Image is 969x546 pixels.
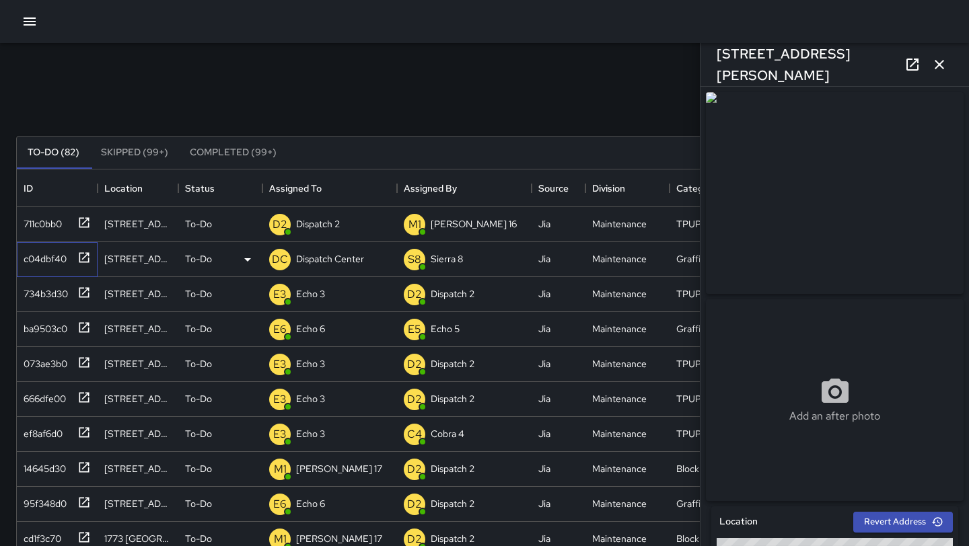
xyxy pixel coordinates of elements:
div: ID [17,169,98,207]
div: 711c0bb0 [18,212,62,231]
p: Echo 3 [296,357,325,370]
p: E3 [273,356,287,373]
p: Echo 6 [296,497,325,510]
div: Maintenance [592,462,647,475]
div: Category [676,169,717,207]
div: Graffiti Abated Large [676,322,747,336]
div: Assigned By [404,169,457,207]
p: D2 [407,496,422,512]
div: Maintenance [592,532,647,545]
p: To-Do [185,322,212,336]
p: To-Do [185,392,212,405]
p: Dispatch 2 [296,217,340,231]
div: 801 Broadway [104,357,172,370]
div: cd1f3c70 [18,526,61,545]
div: Division [585,169,670,207]
p: Echo 3 [296,392,325,405]
div: 95f348d0 [18,492,67,510]
div: Status [178,169,262,207]
p: To-Do [185,462,212,475]
p: D2 [407,391,422,407]
button: Skipped (99+) [90,136,179,169]
div: TPUP Service Requested [676,427,747,440]
p: Dispatch 2 [431,357,474,370]
div: 827 Broadway [104,427,172,440]
div: Location [104,169,143,207]
div: Maintenance [592,252,647,266]
p: Cobra 4 [431,427,464,440]
div: 468 19th Street [104,462,172,475]
p: Echo 6 [296,322,325,336]
p: To-Do [185,287,212,301]
div: 2509 Broadway [104,497,172,510]
p: To-Do [185,532,212,545]
p: D2 [407,461,422,477]
div: 734b3d30 [18,282,68,301]
div: 14645d30 [18,457,66,475]
p: DC [272,251,288,268]
p: To-Do [185,427,212,440]
div: Jia [538,357,550,370]
p: Dispatch 2 [431,287,474,301]
div: 2295 Broadway [104,287,172,301]
p: D2 [407,356,422,373]
div: Maintenance [592,322,647,336]
div: Source [532,169,585,207]
div: Maintenance [592,427,647,440]
div: Block Face Detailed [676,532,747,545]
div: 2350 Harrison Street [104,392,172,405]
div: ID [24,169,33,207]
div: 2428 Webster Street [104,252,172,266]
div: TPUP Service Requested [676,217,747,231]
div: TPUP Service Requested [676,392,747,405]
p: Sierra 8 [431,252,463,266]
p: D2 [273,217,287,233]
p: E5 [408,321,421,338]
p: [PERSON_NAME] 17 [296,462,382,475]
div: Maintenance [592,497,647,510]
p: M1 [408,217,421,233]
div: Graffiti Abated Large [676,497,747,510]
div: 666dfe00 [18,387,66,405]
p: Dispatch Center [296,252,364,266]
p: To-Do [185,217,212,231]
p: Dispatch 2 [431,532,474,545]
p: S8 [408,251,421,268]
div: Maintenance [592,357,647,370]
div: 2428 Webster Street [104,322,172,336]
div: Maintenance [592,217,647,231]
div: Source [538,169,569,207]
div: Graffiti Abated Large [676,252,747,266]
p: To-Do [185,497,212,510]
div: Assigned To [262,169,397,207]
p: E6 [273,496,287,512]
div: TPUP Service Requested [676,357,747,370]
p: To-Do [185,357,212,370]
p: M1 [274,461,287,477]
div: Division [592,169,625,207]
button: Completed (99+) [179,136,287,169]
div: 824 Franklin Street [104,217,172,231]
div: Maintenance [592,287,647,301]
p: E3 [273,286,287,303]
div: Maintenance [592,392,647,405]
p: Dispatch 2 [431,462,474,475]
div: Status [185,169,215,207]
div: Block Face Detailed [676,462,747,475]
p: To-Do [185,252,212,266]
p: Dispatch 2 [431,392,474,405]
p: E6 [273,321,287,338]
button: To-Do (82) [17,136,90,169]
div: Jia [538,217,550,231]
p: C4 [407,426,422,442]
p: E3 [273,426,287,442]
div: Location [98,169,178,207]
p: Echo 3 [296,287,325,301]
div: Jia [538,252,550,266]
div: ef8af6d0 [18,422,63,440]
div: Jia [538,462,550,475]
p: Echo 5 [431,322,460,336]
p: [PERSON_NAME] 16 [431,217,517,231]
div: Assigned To [269,169,322,207]
div: Jia [538,532,550,545]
